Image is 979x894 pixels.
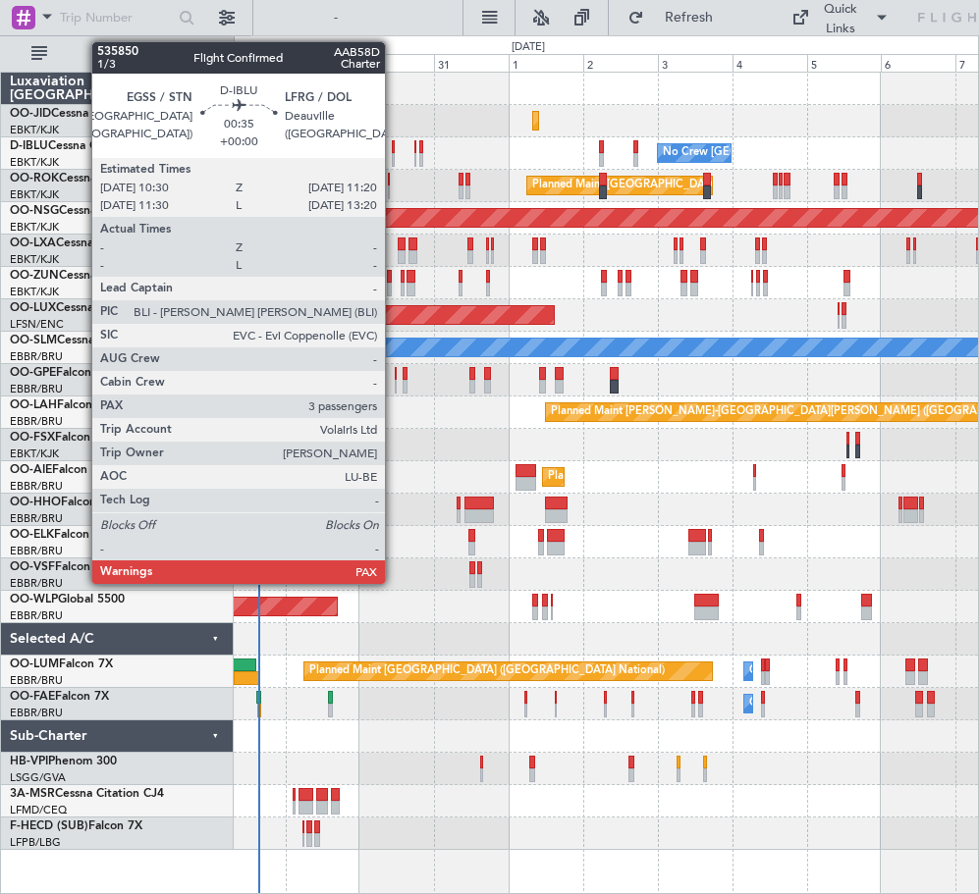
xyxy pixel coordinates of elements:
span: All Aircraft [51,47,207,61]
a: EBKT/KJK [10,285,59,299]
a: OO-JIDCessna CJ1 525 [10,108,137,120]
a: LSGG/GVA [10,770,66,785]
a: EBKT/KJK [10,220,59,235]
div: Planned Maint Kortrijk-[GEOGRAPHIC_DATA] [312,268,541,297]
div: 4 [733,54,807,72]
span: OO-ROK [10,173,59,184]
a: LFMD/CEQ [10,803,67,817]
a: LFPB/LBG [10,835,61,850]
div: Planned Maint [GEOGRAPHIC_DATA] ([GEOGRAPHIC_DATA] National) [309,657,665,686]
a: EBBR/BRU [10,479,63,494]
a: 3A-MSRCessna Citation CJ4 [10,788,164,800]
a: F-HECD (SUB)Falcon 7X [10,820,142,832]
span: F-HECD (SUB) [10,820,88,832]
a: OO-ZUNCessna Citation CJ4 [10,270,168,282]
span: OO-JID [10,108,51,120]
div: Owner Melsbroek Air Base [749,689,883,718]
span: 3A-MSR [10,788,55,800]
span: OO-WLP [10,594,58,605]
div: 1 [509,54,583,72]
span: OO-LUM [10,658,59,670]
div: Planned Maint Kortrijk-[GEOGRAPHIC_DATA] [241,430,469,459]
span: OO-ZUN [10,270,59,282]
button: Quick Links [782,2,899,33]
span: OO-ELK [10,529,54,541]
span: Refresh [648,11,731,25]
a: EBBR/BRU [10,576,63,591]
a: OO-SLMCessna Citation XLS [10,335,166,346]
a: OO-VSFFalcon 8X [10,561,109,573]
div: Planned Maint Kortrijk-[GEOGRAPHIC_DATA] [324,171,553,200]
div: 31 [434,54,509,72]
button: All Aircraft [22,38,213,70]
span: D-IBLU [10,140,48,152]
a: OO-LUXCessna Citation CJ4 [10,302,165,314]
span: OO-VSF [10,561,55,573]
div: Planned Maint Kortrijk-[GEOGRAPHIC_DATA] [235,236,463,265]
input: Trip Number [60,3,173,32]
a: EBKT/KJK [10,123,59,137]
div: 3 [658,54,733,72]
span: HB-VPI [10,756,48,767]
div: 6 [881,54,955,72]
a: EBBR/BRU [10,414,63,429]
a: EBKT/KJK [10,252,59,267]
div: 28 [211,54,286,72]
a: OO-ELKFalcon 8X [10,529,108,541]
a: D-IBLUCessna Citation M2 [10,140,154,152]
a: EBKT/KJK [10,447,59,461]
a: EBBR/BRU [10,706,63,720]
div: 2 [583,54,658,72]
span: OO-LAH [10,399,57,411]
a: EBKT/KJK [10,155,59,170]
a: EBBR/BRU [10,544,63,558]
a: OO-AIEFalcon 7X [10,464,106,476]
a: OO-FAEFalcon 7X [10,691,109,703]
span: OO-LXA [10,237,56,249]
span: OO-NSG [10,205,59,217]
div: [DATE] [238,39,271,56]
div: [DATE] [512,39,545,56]
div: Planned Maint [GEOGRAPHIC_DATA] ([GEOGRAPHIC_DATA]) [532,171,842,200]
a: OO-NSGCessna Citation CJ4 [10,205,168,217]
a: OO-LUMFalcon 7X [10,658,113,670]
a: EBBR/BRU [10,673,63,688]
a: OO-FSXFalcon 7X [10,432,109,444]
span: OO-GPE [10,367,56,379]
a: EBBR/BRU [10,349,63,364]
div: 29 [286,54,360,72]
a: OO-ROKCessna Citation CJ4 [10,173,168,184]
div: 30 [359,54,434,72]
div: Planned Maint [GEOGRAPHIC_DATA] ([GEOGRAPHIC_DATA]) [548,462,857,492]
a: OO-WLPGlobal 5500 [10,594,125,605]
a: OO-LXACessna Citation CJ4 [10,237,165,249]
span: OO-SLM [10,335,57,346]
span: OO-LUX [10,302,56,314]
a: OO-GPEFalcon 900EX EASy II [10,367,173,379]
div: Planned Maint [GEOGRAPHIC_DATA] ([GEOGRAPHIC_DATA] National) [235,365,590,394]
a: EBBR/BRU [10,511,63,526]
a: OO-LAHFalcon 7X [10,399,111,411]
span: OO-HHO [10,497,61,508]
div: 5 [807,54,882,72]
span: OO-FAE [10,691,55,703]
a: EBBR/BRU [10,382,63,396]
button: Refresh [619,2,736,33]
span: OO-AIE [10,464,52,476]
a: EBBR/BRU [10,608,63,623]
div: Owner Melsbroek Air Base [749,657,883,686]
span: OO-FSX [10,432,55,444]
a: EBKT/KJK [10,187,59,202]
a: LFSN/ENC [10,317,64,332]
a: HB-VPIPhenom 300 [10,756,117,767]
a: OO-HHOFalcon 8X [10,497,115,508]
